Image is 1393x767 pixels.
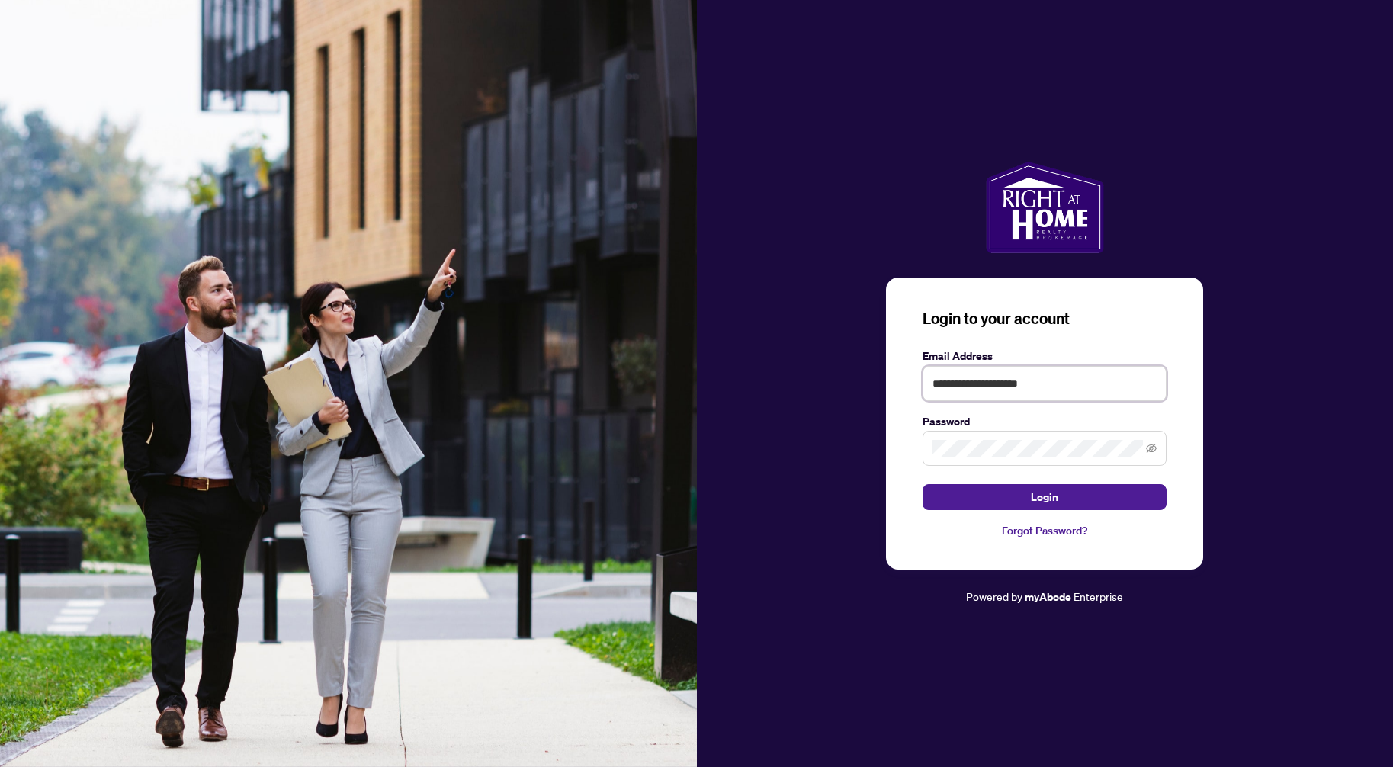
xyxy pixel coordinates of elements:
img: ma-logo [986,162,1104,253]
span: Login [1031,485,1058,509]
span: Powered by [966,589,1022,603]
span: eye-invisible [1146,443,1157,454]
a: myAbode [1025,589,1071,605]
button: Login [923,484,1167,510]
label: Password [923,413,1167,430]
a: Forgot Password? [923,522,1167,539]
h3: Login to your account [923,308,1167,329]
span: Enterprise [1074,589,1123,603]
label: Email Address [923,348,1167,364]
